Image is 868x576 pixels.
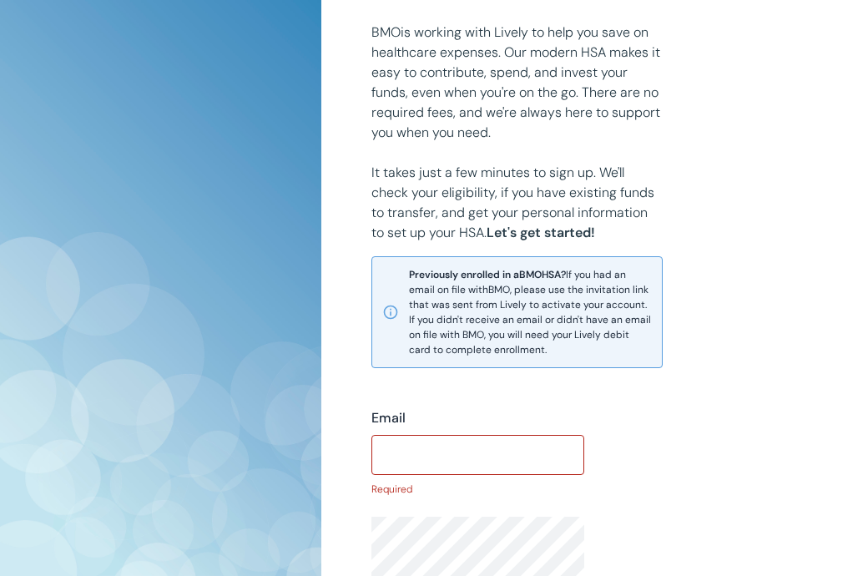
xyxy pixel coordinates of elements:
[409,268,566,281] strong: Previously enrolled in a BMO HSA?
[371,482,585,497] p: Required
[371,408,406,428] label: Email
[371,23,663,143] p: BMO is working with Lively to help you save on healthcare expenses. Our modern HSA makes it easy ...
[487,224,595,241] strong: Let's get started!
[371,163,663,243] p: It takes just a few minutes to sign up. We'll check your eligibility, if you have existing funds ...
[409,267,652,357] span: If you had an email on file with BMO , please use the invitation link that was sent from Lively t...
